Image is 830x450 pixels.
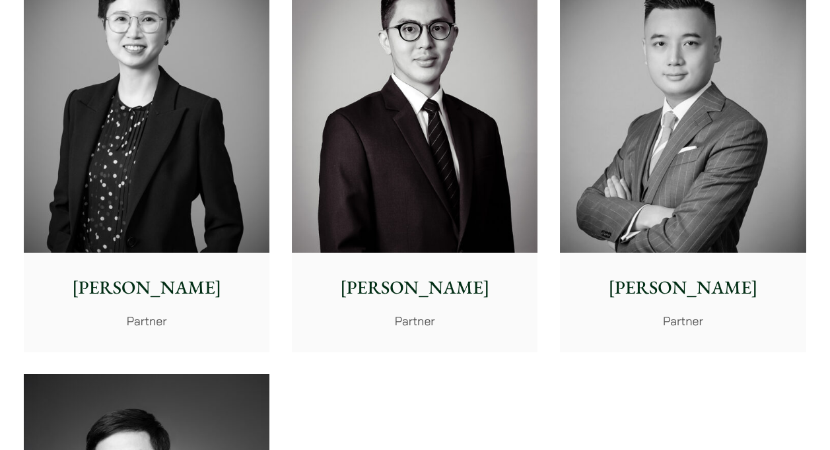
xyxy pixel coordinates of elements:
[34,312,259,330] p: Partner
[302,274,527,302] p: [PERSON_NAME]
[34,274,259,302] p: [PERSON_NAME]
[571,312,795,330] p: Partner
[571,274,795,302] p: [PERSON_NAME]
[302,312,527,330] p: Partner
